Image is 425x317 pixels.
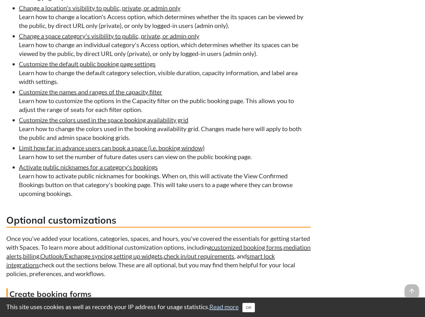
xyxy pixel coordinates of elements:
a: Change a location's visibility to public, private, or admin only [19,4,180,12]
a: Read more [209,303,239,310]
a: smart lock integrations [6,252,275,269]
span: arrow_upward [405,284,419,298]
li: Learn how to change the colors used in the booking availability grid. Changes made here will appl... [19,115,311,142]
a: Customize the colors used in the space booking availability grid [19,116,188,124]
a: Customize the names and ranges of the capacity filter [19,88,162,96]
a: Outlook/Exchange syncing [40,252,112,260]
a: arrow_upward [405,285,419,292]
h3: Optional customizations [6,214,311,228]
li: Learn how to change the default category selection, visible duration, capacity information, and l... [19,59,311,86]
li: Learn how to activate public nicknames for bookings. When on, this will activate the View Confirm... [19,163,311,198]
a: billing [23,252,39,260]
li: Learn how to change a location's Access option, which determines whether the its spaces can be vi... [19,3,311,30]
button: Close [242,303,255,312]
a: customized booking forms [211,243,282,251]
a: Activate public nicknames for a category's bookings [19,163,158,171]
a: Limit how far in advance users can book a space (i.e. booking window) [19,144,205,152]
p: Once you've added your locations, categories, spaces, and hours, you've covered the essentials fo... [6,234,311,278]
a: mediation alerts [6,243,311,260]
a: check in/out requirements [164,252,234,260]
li: Learn how to customize the options in the Capacity filter on the public booking page. This allows... [19,87,311,114]
li: Learn how to change an individual category's Access option, which determines whether its spaces c... [19,31,311,58]
a: Customize the default public booking page settings [19,60,156,68]
li: Learn how to set the number of future dates users can view on the public booking page. [19,143,311,161]
a: Change a space category's visibility to public, private, or admin only [19,32,199,40]
a: setting up widgets [113,252,163,260]
h4: Create booking forms [6,288,311,299]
